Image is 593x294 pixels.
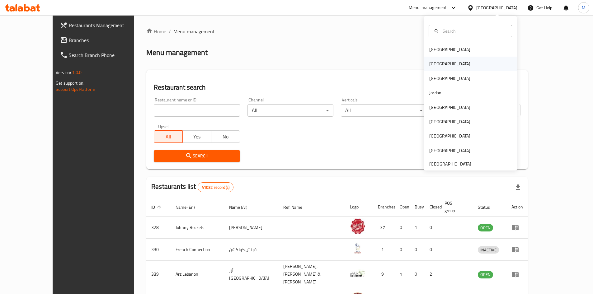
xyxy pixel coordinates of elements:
[146,28,166,35] a: Home
[511,271,523,278] div: Menu
[425,239,440,261] td: 0
[478,271,493,278] span: OPEN
[171,217,224,239] td: Johnny Rockets
[395,217,410,239] td: 0
[373,217,395,239] td: 37
[429,147,470,154] div: [GEOGRAPHIC_DATA]
[409,4,447,12] div: Menu-management
[429,104,470,111] div: [GEOGRAPHIC_DATA]
[157,132,180,141] span: All
[185,132,209,141] span: Yes
[476,4,517,11] div: [GEOGRAPHIC_DATA]
[395,198,410,217] th: Open
[55,48,152,63] a: Search Branch Phone
[69,36,147,44] span: Branches
[154,83,520,92] h2: Restaurant search
[151,182,233,192] h2: Restaurants list
[429,75,470,82] div: [GEOGRAPHIC_DATA]
[440,28,508,35] input: Search
[429,60,470,67] div: [GEOGRAPHIC_DATA]
[425,198,440,217] th: Closed
[478,246,499,254] span: INACTIVE
[350,240,365,256] img: French Connection
[345,198,373,217] th: Logo
[425,261,440,288] td: 2
[146,217,171,239] td: 328
[582,4,586,11] span: M
[69,21,147,29] span: Restaurants Management
[72,68,82,77] span: 1.0.0
[429,118,470,125] div: [GEOGRAPHIC_DATA]
[229,203,256,211] span: Name (Ar)
[171,261,224,288] td: Arz Lebanon
[445,199,465,214] span: POS group
[410,198,425,217] th: Busy
[169,28,171,35] li: /
[283,203,310,211] span: Ref. Name
[224,261,278,288] td: أرز [GEOGRAPHIC_DATA]
[154,150,240,162] button: Search
[69,51,147,59] span: Search Branch Phone
[176,203,203,211] span: Name (En)
[173,28,215,35] span: Menu management
[154,130,183,143] button: All
[146,261,171,288] td: 339
[425,217,440,239] td: 0
[395,239,410,261] td: 0
[511,180,525,195] div: Export file
[478,203,498,211] span: Status
[511,246,523,253] div: Menu
[410,217,425,239] td: 1
[55,18,152,33] a: Restaurants Management
[429,46,470,53] div: [GEOGRAPHIC_DATA]
[224,217,278,239] td: [PERSON_NAME]
[56,68,71,77] span: Version:
[511,224,523,231] div: Menu
[373,239,395,261] td: 1
[373,198,395,217] th: Branches
[146,28,528,35] nav: breadcrumb
[146,239,171,261] td: 330
[478,224,493,231] span: OPEN
[478,246,499,254] div: INACTIVE
[171,239,224,261] td: French Connection
[182,130,211,143] button: Yes
[198,182,233,192] div: Total records count
[350,218,365,234] img: Johnny Rockets
[247,104,333,117] div: All
[214,132,238,141] span: No
[151,203,163,211] span: ID
[429,89,441,96] div: Jordan
[429,133,470,139] div: [GEOGRAPHIC_DATA]
[350,265,365,281] img: Arz Lebanon
[154,104,240,117] input: Search for restaurant name or ID..
[410,239,425,261] td: 0
[373,261,395,288] td: 9
[224,239,278,261] td: فرنش كونكشن
[211,130,240,143] button: No
[55,33,152,48] a: Branches
[56,79,84,87] span: Get support on:
[506,198,528,217] th: Action
[341,104,427,117] div: All
[146,48,208,58] h2: Menu management
[395,261,410,288] td: 1
[56,85,95,93] a: Support.OpsPlatform
[478,271,493,278] div: OPEN
[410,261,425,288] td: 0
[198,184,233,190] span: 41032 record(s)
[158,124,170,128] label: Upsell
[159,152,235,160] span: Search
[278,261,345,288] td: [PERSON_NAME],[PERSON_NAME] & [PERSON_NAME]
